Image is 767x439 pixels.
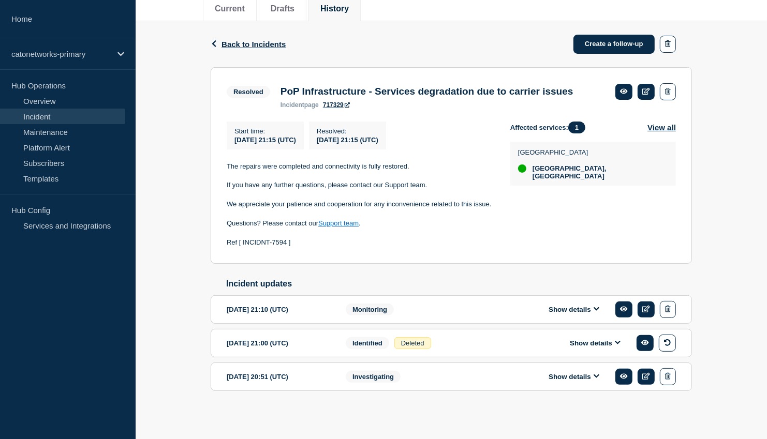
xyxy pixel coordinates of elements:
div: [DATE] 21:10 (UTC) [227,301,330,318]
span: Monitoring [346,304,394,315]
span: 1 [568,122,585,133]
p: The repairs were completed and connectivity is fully restored. [227,162,494,171]
p: Start time : [234,127,296,135]
button: View all [647,122,676,133]
span: [GEOGRAPHIC_DATA], [GEOGRAPHIC_DATA] [533,164,666,180]
a: 717329 [323,101,350,109]
p: Ref [ INCIDNT-7594 ] [227,238,494,247]
span: [DATE] 21:15 (UTC) [317,136,378,144]
div: [DATE] 20:51 (UTC) [227,368,330,385]
button: Current [215,4,245,13]
div: [DATE] 21:00 (UTC) [227,335,330,352]
p: Questions? Please contact our . [227,219,494,228]
button: History [320,4,349,13]
span: Resolved [227,86,270,98]
span: incident [281,101,304,109]
p: Resolved : [317,127,378,135]
span: [DATE] 21:15 (UTC) [234,136,296,144]
p: catonetworks-primary [11,50,111,58]
div: Deleted [394,337,431,349]
span: Affected services: [510,122,591,133]
button: Drafts [271,4,294,13]
button: Show details [545,372,602,381]
button: Back to Incidents [211,40,286,49]
span: Investigating [346,371,401,383]
p: We appreciate your patience and cooperation for any inconvenience related to this issue. [227,200,494,209]
h2: Incident updates [226,279,692,289]
button: Show details [545,305,602,314]
button: Show details [567,339,624,347]
h3: PoP Infrastructure - Services degradation due to carrier issues [281,86,573,97]
p: [GEOGRAPHIC_DATA] [518,148,666,156]
p: If you have any further questions, please contact our Support team. [227,180,494,190]
span: Back to Incidents [222,40,286,49]
a: Create a follow-up [573,35,655,54]
p: page [281,101,319,109]
div: up [518,164,526,173]
span: Identified [346,337,389,349]
a: Support team [318,219,359,227]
